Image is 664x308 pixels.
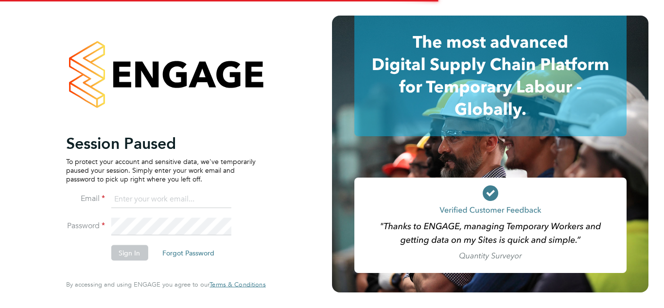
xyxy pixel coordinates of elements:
span: Terms & Conditions [210,280,265,289]
button: Forgot Password [155,245,222,260]
input: Enter your work email... [111,191,231,208]
h2: Session Paused [66,133,256,153]
span: By accessing and using ENGAGE you agree to our [66,280,265,289]
p: To protect your account and sensitive data, we've temporarily paused your session. Simply enter y... [66,157,256,183]
button: Sign In [111,245,148,260]
a: Terms & Conditions [210,281,265,289]
label: Email [66,193,105,203]
label: Password [66,220,105,231]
